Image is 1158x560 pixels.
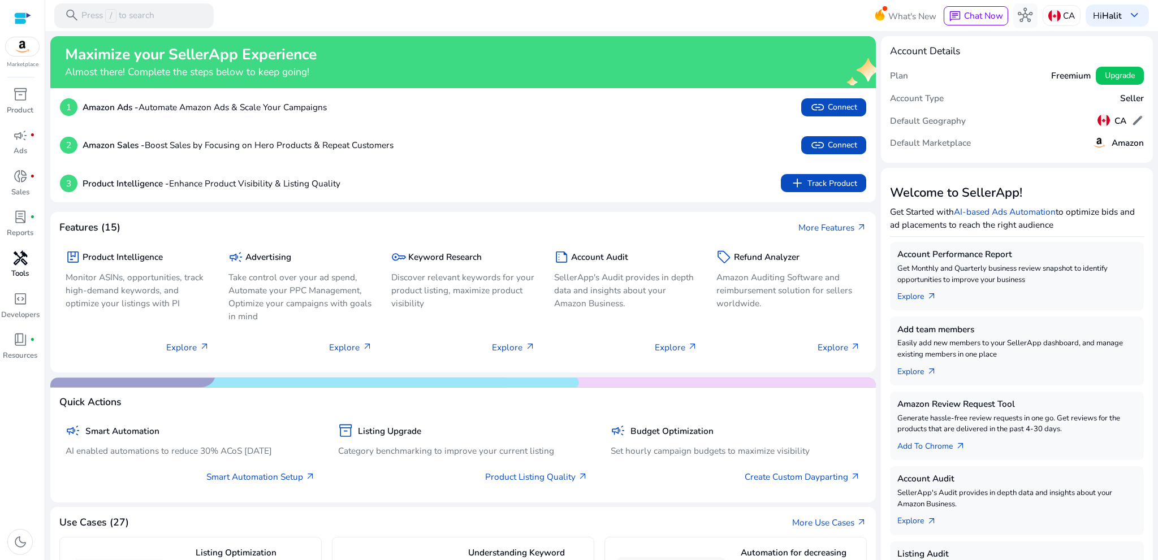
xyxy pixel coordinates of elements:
img: amazon.svg [1092,135,1107,150]
span: arrow_outward [578,472,588,482]
h5: Listing Audit [897,549,1137,559]
p: AI enabled automations to reduce 30% ACoS [DATE] [66,444,316,457]
p: Hi [1093,11,1122,20]
span: lab_profile [13,210,28,224]
p: Developers [1,310,40,321]
h5: CA [1114,116,1126,126]
a: Add To Chrome [897,435,975,453]
span: Connect [810,100,857,115]
p: Take control over your ad spend, Automate your PPC Management, Optimize your campaigns with goals... [228,271,373,323]
h2: Maximize your SellerApp Experience [65,46,317,64]
a: Explorearrow_outward [897,361,947,378]
a: Smart Automation Setup [206,470,316,483]
span: book_4 [13,332,28,347]
h3: Welcome to SellerApp! [890,185,1144,200]
p: Explore [818,341,861,354]
b: Amazon Sales - [83,139,145,151]
a: More Use Casesarrow_outward [792,516,867,529]
span: chat [949,10,961,23]
h5: Plan [890,71,908,81]
span: arrow_outward [850,472,861,482]
span: arrow_outward [200,342,210,352]
p: Automate Amazon Ads & Scale Your Campaigns [83,101,327,114]
p: Generate hassle-free review requests in one go. Get reviews for the products that are delivered i... [897,413,1137,436]
span: arrow_outward [688,342,698,352]
p: Monitor ASINs, opportunities, track high-demand keywords, and optimize your listings with PI [66,271,210,310]
p: 2 [60,137,77,154]
p: Explore [655,341,698,354]
p: Product [7,105,33,116]
span: handyman [13,251,28,266]
a: Product Listing Quality [485,470,588,483]
span: edit [1131,114,1144,127]
span: arrow_outward [850,342,861,352]
p: Press to search [81,9,154,23]
span: fiber_manual_record [30,174,35,179]
p: CA [1063,6,1075,25]
h5: Amazon Review Request Tool [897,399,1137,409]
span: campaign [66,423,80,438]
span: link [810,100,825,115]
span: summarize [554,250,569,264]
p: Marketplace [7,60,38,69]
span: arrow_outward [927,292,937,302]
p: Amazon Auditing Software and reimbursement solution for sellers worldwide. [716,271,861,310]
span: arrow_outward [857,518,867,528]
b: Amazon Ads - [83,101,139,113]
h4: Account Details [890,45,960,57]
p: SellerApp's Audit provides in depth data and insights about your Amazon Business. [554,271,698,310]
h5: Smart Automation [85,426,159,436]
h5: Seller [1120,93,1144,103]
span: Upgrade [1105,70,1135,81]
h5: Refund Analyzer [734,252,800,262]
span: dark_mode [13,535,28,549]
span: add [790,176,805,190]
span: hub [1018,8,1032,23]
img: ca.svg [1048,10,1061,22]
p: Get Started with to optimize bids and ad placements to reach the right audience [890,205,1144,231]
span: campaign [611,423,625,438]
button: hub [1013,3,1038,28]
span: search [64,8,79,23]
a: Explorearrow_outward [897,510,947,528]
h5: Product Intelligence [83,252,163,262]
h4: Features (15) [59,222,120,233]
span: arrow_outward [927,367,937,377]
a: AI-based Ads Automation [954,206,1056,218]
h5: Account Type [890,93,944,103]
p: SellerApp's Audit provides in depth data and insights about your Amazon Business. [897,488,1137,510]
h5: Amazon [1112,138,1144,148]
b: Product Intelligence - [83,177,169,189]
p: 1 [60,98,77,116]
span: arrow_outward [927,516,937,527]
span: campaign [228,250,243,264]
span: arrow_outward [956,441,966,452]
h5: Account Performance Report [897,249,1137,259]
span: campaign [13,128,28,143]
span: arrow_outward [362,342,373,352]
p: Sales [11,187,29,198]
p: Category benchmarking to improve your current listing [338,444,588,457]
h4: Use Cases (27) [59,516,129,528]
p: Set hourly campaign budgets to maximize visibility [611,444,861,457]
b: Halit [1102,10,1122,21]
button: linkConnect [801,98,866,116]
a: More Featuresarrow_outward [798,221,867,234]
span: Connect [810,138,857,153]
h5: Budget Optimization [630,426,714,436]
button: Upgrade [1096,67,1144,85]
a: Explorearrow_outward [897,285,947,303]
span: donut_small [13,169,28,184]
span: sell [716,250,731,264]
p: Resources [3,350,37,362]
p: Boost Sales by Focusing on Hero Products & Repeat Customers [83,138,394,151]
p: 3 [60,175,77,192]
span: arrow_outward [305,472,316,482]
h5: Advertising [245,252,291,262]
button: chatChat Now [944,6,1008,25]
img: amazon.svg [6,37,40,56]
h4: Almost there! Complete the steps below to keep going! [65,66,317,78]
img: ca.svg [1097,114,1110,127]
h5: Keyword Research [408,252,482,262]
p: Tools [11,268,29,280]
